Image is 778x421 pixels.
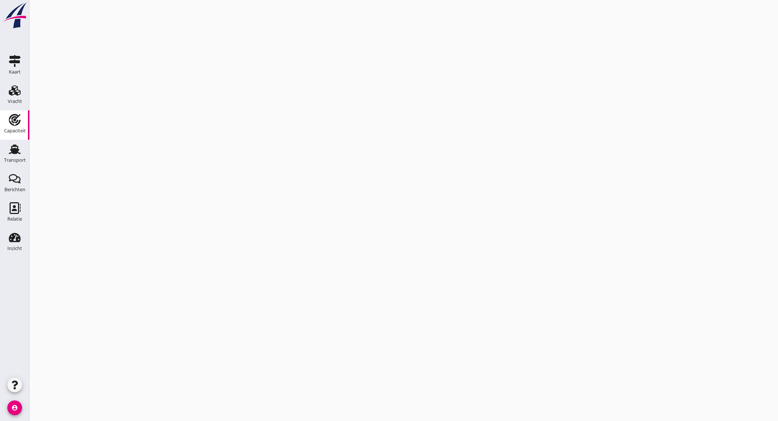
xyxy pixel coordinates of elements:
img: logo-small.a267ee39.svg [1,2,28,29]
div: Kaart [9,69,21,74]
i: account_circle [7,400,22,415]
div: Transport [4,158,26,163]
div: Capaciteit [4,128,26,133]
div: Relatie [7,217,22,221]
div: Inzicht [7,246,22,251]
div: Berichten [4,187,25,192]
div: Vracht [8,99,22,104]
